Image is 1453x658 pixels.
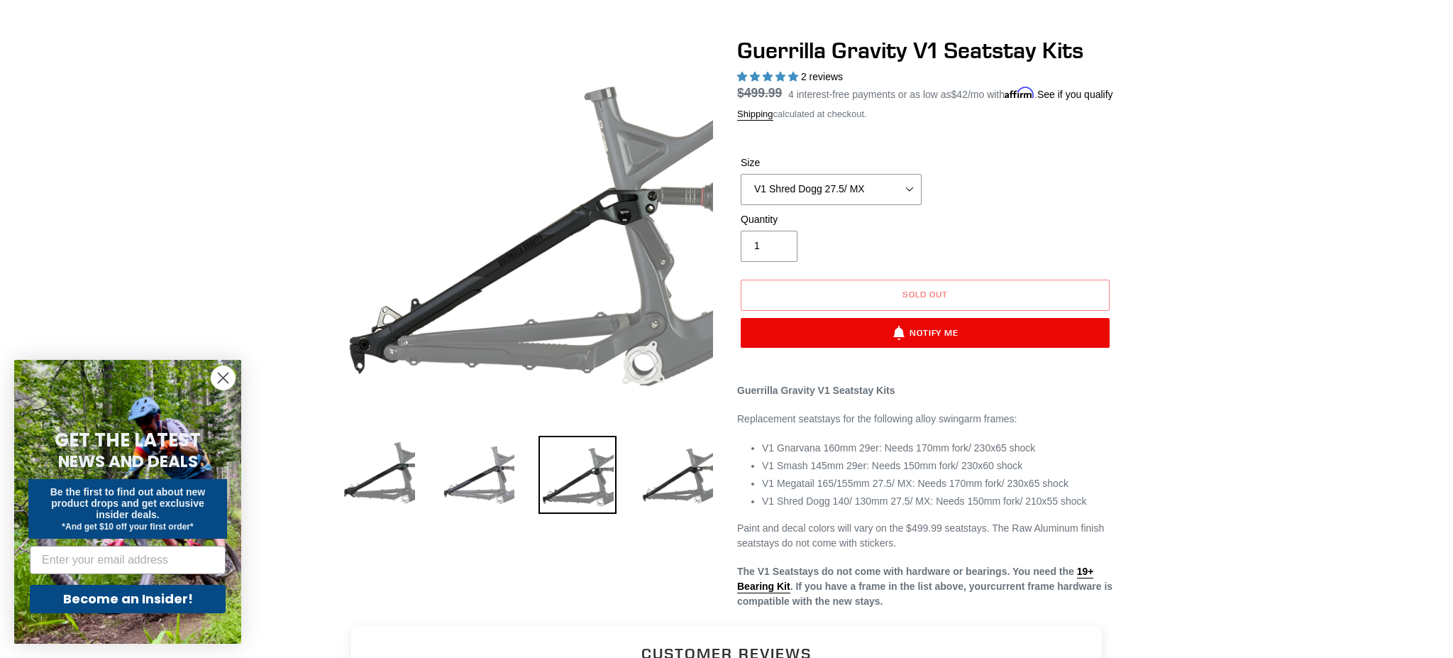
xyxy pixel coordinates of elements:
[538,436,617,514] img: Load image into Gallery viewer, Guerrilla Gravity V1 Seatstay Kits
[902,289,948,300] span: Sold out
[638,436,716,514] img: Load image into Gallery viewer, Guerrilla Gravity V1 Seatstay Kits
[762,476,1113,491] li: V1 Megatail 165/155mm 27.5/ MX: Needs 170mm fork/ 230x65 shock
[762,459,1113,473] li: V1 Smash 145mm 29er: Needs 150mm fork/ 230x60 shock
[762,441,1113,456] li: V1 Gnarvana 160mm 29er: Needs 170mm fork/ 230x65 shock
[801,71,843,82] span: 2 reviews
[741,280,1110,311] button: Sold out
[737,522,1104,549] span: Paint and decal colors will vary on the $499.99 seatstays. The Raw Aluminum finish seatstays do n...
[790,581,990,592] span: . If you have a frame in the list above, your
[737,566,1093,593] a: 19+ Bearing Kit
[58,450,198,473] span: NEWS AND DEALS
[737,109,773,121] a: Shipping
[30,546,226,574] input: Enter your email address
[439,436,517,514] img: Load image into Gallery viewer, Guerrilla Gravity V1 Seatstay Kits
[340,436,418,514] img: Load image into Gallery viewer, Guerrilla Gravity V1 Seatstay Kits
[50,486,206,520] span: Be the first to find out about new product drops and get exclusive insider deals.
[737,86,782,100] s: $499.99
[951,89,968,100] span: $42
[737,107,1113,121] div: calculated at checkout.
[788,84,1113,102] p: 4 interest-free payments or as low as /mo with .
[737,37,1113,64] h1: Guerrilla Gravity V1 Seatstay Kits
[1005,87,1034,99] span: Affirm
[211,366,236,390] button: Close dialog
[737,566,1112,607] strong: The V1 Seatstays do not come with hardware or bearings. You need the current frame hardware is co...
[737,385,895,396] strong: Guerrilla Gravity V1 Seatstay Kits
[741,155,922,170] label: Size
[30,585,226,613] button: Become an Insider!
[741,212,922,227] label: Quantity
[741,318,1110,348] button: Notify Me
[1037,89,1113,100] a: See if you qualify - Learn more about Affirm Financing (opens in modal)
[762,494,1113,509] li: V1 Shred Dogg 140/ 130mm 27.5/ MX: Needs 150mm fork/ 210x55 shock
[737,412,1113,427] p: Replacement seatstays for the following alloy swingarm frames:
[55,427,201,453] span: GET THE LATEST
[62,522,193,532] span: *And get $10 off your first order*
[737,71,801,82] span: 5.00 stars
